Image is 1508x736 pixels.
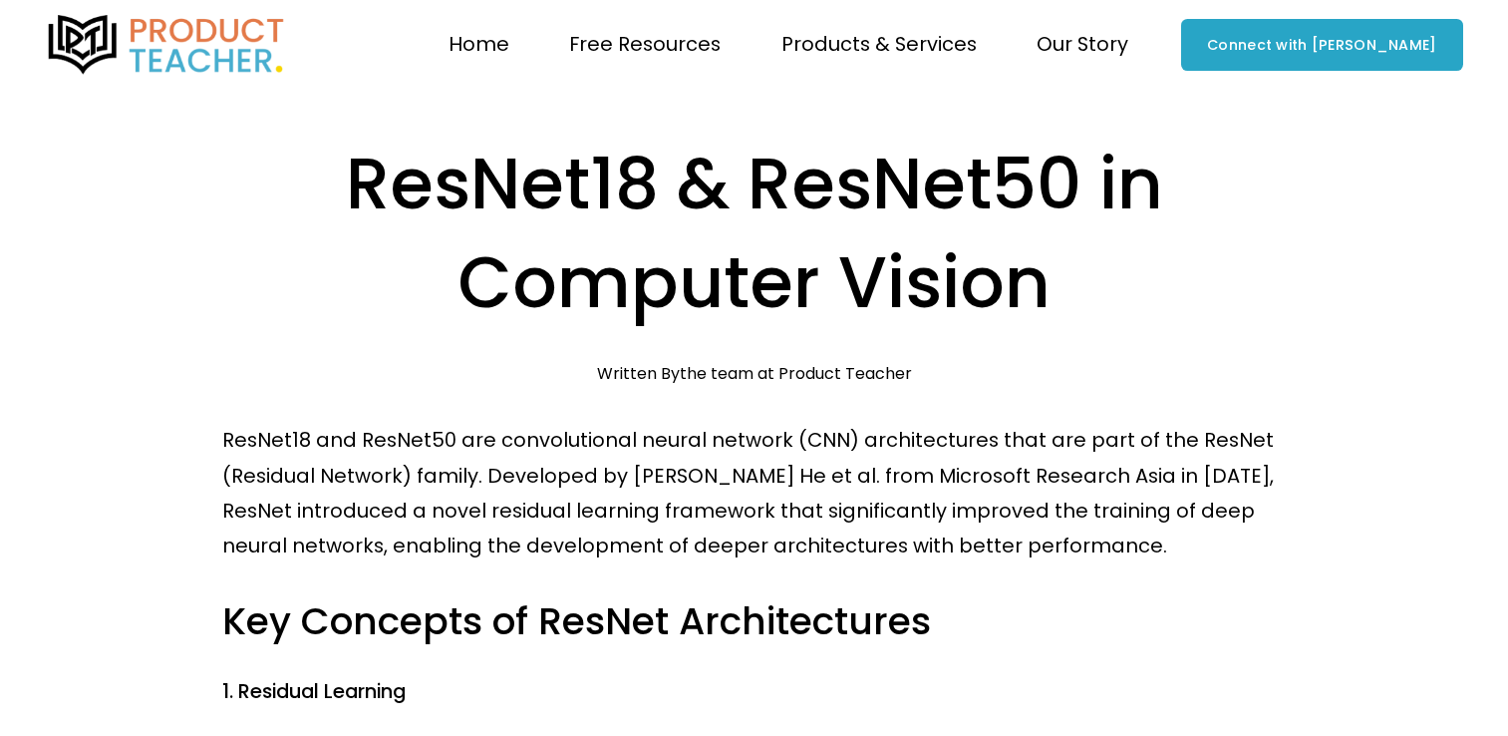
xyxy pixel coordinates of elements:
h4: 1. Residual Learning [222,678,1286,705]
span: Products & Services [781,27,977,62]
span: Our Story [1037,27,1128,62]
a: Connect with [PERSON_NAME] [1181,19,1462,71]
span: Free Resources [569,27,721,62]
a: Home [449,25,509,64]
a: the team at Product Teacher [680,362,912,385]
p: ResNet18 and ResNet50 are convolutional neural network (CNN) architectures that are part of the R... [222,423,1286,563]
div: Written By [597,364,912,383]
h3: Key Concepts of ResNet Architectures [222,596,1286,646]
h1: ResNet18 & ResNet50 in Computer Vision [222,136,1286,332]
a: folder dropdown [781,25,977,64]
a: folder dropdown [569,25,721,64]
img: Product Teacher [45,15,288,75]
a: folder dropdown [1037,25,1128,64]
